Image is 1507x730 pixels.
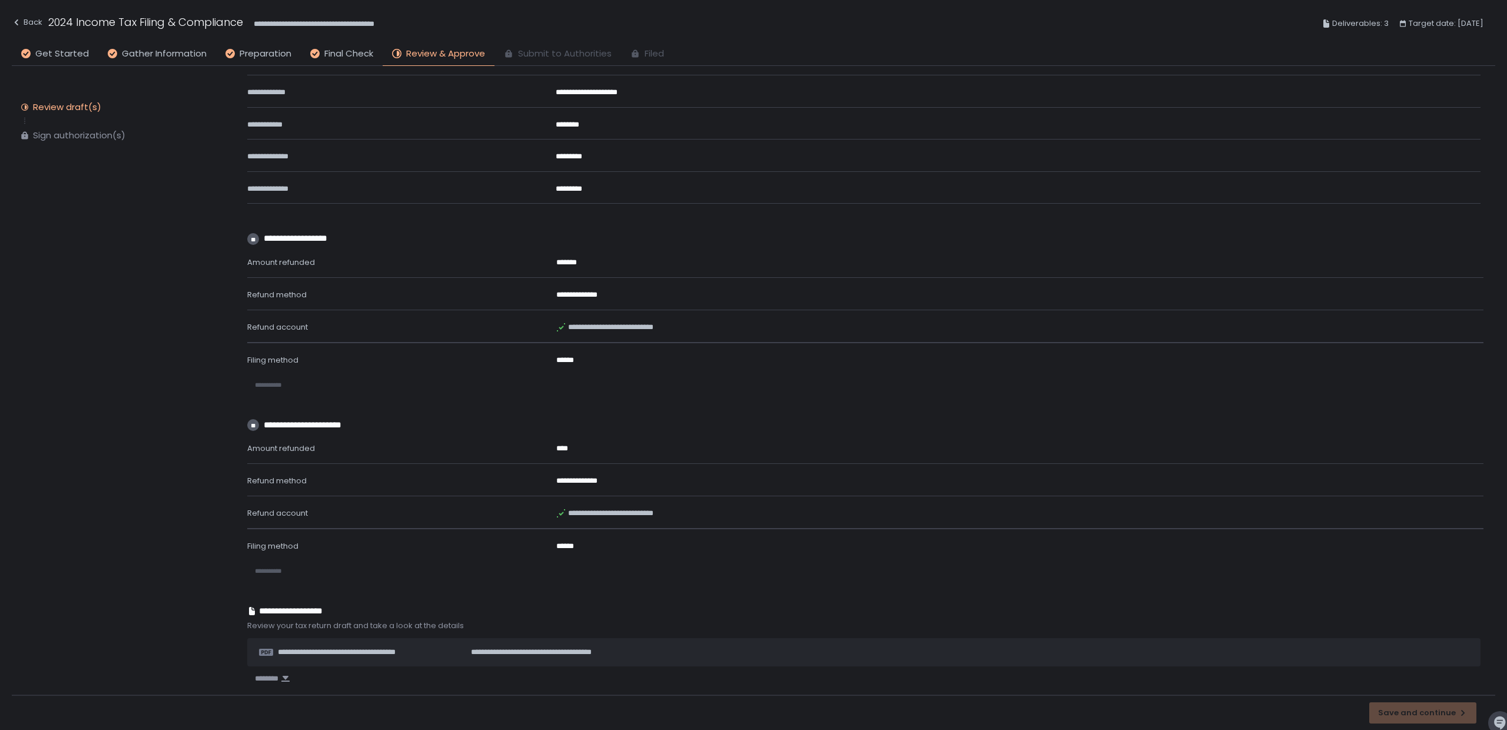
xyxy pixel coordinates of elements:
span: Filing method [247,540,298,552]
span: Target date: [DATE] [1409,16,1483,31]
span: Refund account [247,507,308,519]
div: Back [12,15,42,29]
h1: 2024 Income Tax Filing & Compliance [48,14,243,30]
div: Sign authorization(s) [33,130,125,141]
span: Amount refunded [247,257,315,268]
span: Review & Approve [406,47,485,61]
span: Review your tax return draft and take a look at the details [247,620,1483,631]
span: Refund method [247,289,307,300]
span: Preparation [240,47,291,61]
span: Filed [645,47,664,61]
button: Back [12,14,42,34]
span: Amount refunded [247,443,315,454]
span: Gather Information [122,47,207,61]
span: Filing method [247,354,298,366]
span: Get Started [35,47,89,61]
span: Deliverables: 3 [1332,16,1389,31]
span: Final Check [324,47,373,61]
span: Submit to Authorities [518,47,612,61]
span: Refund account [247,321,308,333]
div: Review draft(s) [33,101,101,113]
span: Refund method [247,475,307,486]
